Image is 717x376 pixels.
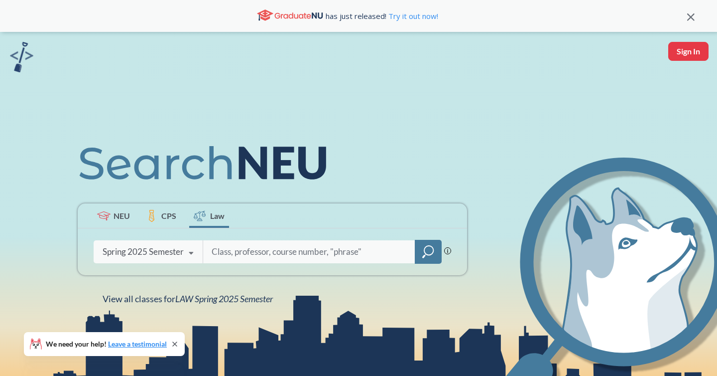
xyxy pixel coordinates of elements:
span: CPS [161,210,176,221]
input: Class, professor, course number, "phrase" [211,241,408,262]
a: Leave a testimonial [108,340,167,348]
img: sandbox logo [10,42,33,72]
span: Law [210,210,225,221]
span: NEU [114,210,130,221]
span: View all classes for [103,293,273,304]
svg: magnifying glass [422,245,434,259]
a: sandbox logo [10,42,33,75]
span: We need your help! [46,341,167,348]
span: LAW Spring 2025 Semester [175,293,273,304]
div: Spring 2025 Semester [103,246,184,257]
button: Sign In [668,42,709,61]
div: magnifying glass [415,240,442,264]
a: Try it out now! [386,11,438,21]
span: has just released! [326,10,438,21]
